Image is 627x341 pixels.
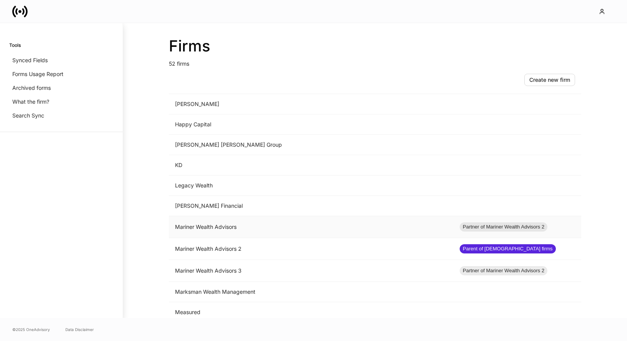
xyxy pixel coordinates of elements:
p: Search Sync [12,112,44,119]
td: Measured [169,302,454,323]
span: Partner of Mariner Wealth Advisors 2 [460,267,547,275]
a: Forms Usage Report [9,67,113,81]
td: Happy Capital [169,114,454,135]
td: Mariner Wealth Advisors 3 [169,260,454,282]
span: © 2025 OneAdvisory [12,326,50,333]
a: Archived forms [9,81,113,95]
a: Data Disclaimer [65,326,94,333]
p: 52 firms [169,55,581,68]
td: [PERSON_NAME] Financial [169,196,454,216]
p: What the firm? [12,98,49,106]
a: Synced Fields [9,53,113,67]
button: Create new firm [524,74,575,86]
td: Mariner Wealth Advisors 2 [169,238,454,260]
td: [PERSON_NAME] [169,94,454,114]
p: Archived forms [12,84,51,92]
td: Legacy Wealth [169,175,454,196]
td: Marksman Wealth Management [169,282,454,302]
div: Create new firm [529,77,570,83]
td: Mariner Wealth Advisors [169,216,454,238]
td: [PERSON_NAME] [PERSON_NAME] Group [169,135,454,155]
span: Parent of [DEMOGRAPHIC_DATA] firms [460,245,556,253]
p: Synced Fields [12,56,48,64]
h6: Tools [9,41,21,49]
p: Forms Usage Report [12,70,63,78]
span: Partner of Mariner Wealth Advisors 2 [460,223,547,231]
h2: Firms [169,37,581,55]
td: KD [169,155,454,175]
a: What the firm? [9,95,113,109]
a: Search Sync [9,109,113,122]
